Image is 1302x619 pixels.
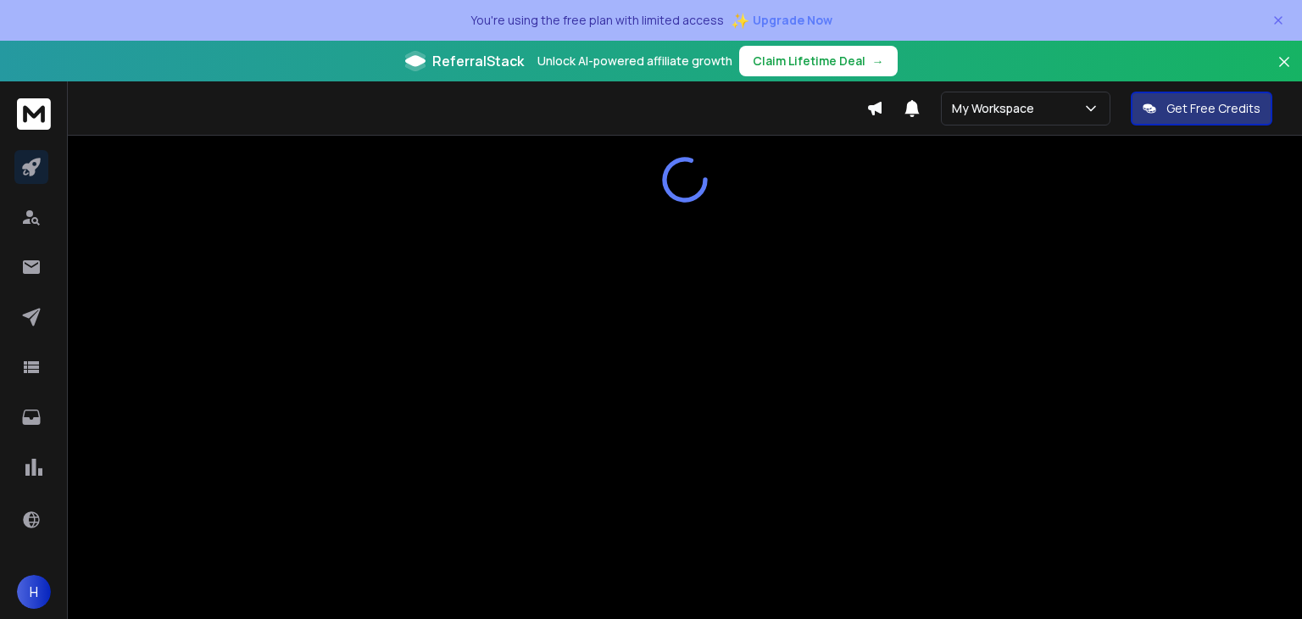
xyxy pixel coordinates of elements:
span: → [872,53,884,70]
button: Close banner [1273,51,1295,92]
p: My Workspace [952,100,1041,117]
span: ✨ [731,8,749,32]
button: ✨Upgrade Now [731,3,832,37]
p: You're using the free plan with limited access [470,12,724,29]
p: Unlock AI-powered affiliate growth [537,53,732,70]
button: H [17,575,51,609]
span: Upgrade Now [753,12,832,29]
button: Get Free Credits [1131,92,1272,125]
p: Get Free Credits [1166,100,1260,117]
button: Claim Lifetime Deal→ [739,46,898,76]
span: ReferralStack [432,51,524,71]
